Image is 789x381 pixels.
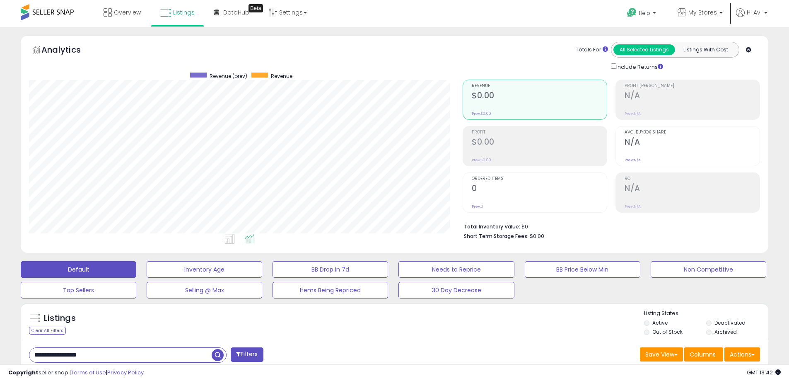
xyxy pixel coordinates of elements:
[71,369,106,376] a: Terms of Use
[625,158,641,163] small: Prev: N/A
[640,347,683,362] button: Save View
[625,130,760,135] span: Avg. Buybox Share
[147,282,262,298] button: Selling @ Max
[652,319,668,326] label: Active
[271,73,292,80] span: Revenue
[464,221,754,231] li: $0
[231,347,263,362] button: Filters
[464,233,528,240] b: Short Term Storage Fees:
[398,261,514,278] button: Needs to Reprice
[530,232,544,240] span: $0.00
[688,8,717,17] span: My Stores
[273,282,388,298] button: Items Being Repriced
[644,310,768,318] p: Listing States:
[625,137,760,148] h2: N/A
[736,8,767,27] a: Hi Avi
[249,4,263,12] div: Tooltip anchor
[464,223,520,230] b: Total Inventory Value:
[472,84,607,88] span: Revenue
[147,261,262,278] button: Inventory Age
[41,44,97,58] h5: Analytics
[114,8,141,17] span: Overview
[747,369,781,376] span: 2025-09-11 13:42 GMT
[652,328,683,335] label: Out of Stock
[625,91,760,102] h2: N/A
[8,369,144,377] div: seller snap | |
[714,319,746,326] label: Deactivated
[173,8,195,17] span: Listings
[472,158,491,163] small: Prev: $0.00
[605,62,673,71] div: Include Returns
[684,347,723,362] button: Columns
[690,350,716,359] span: Columns
[639,10,650,17] span: Help
[8,369,39,376] strong: Copyright
[620,1,664,27] a: Help
[625,84,760,88] span: Profit [PERSON_NAME]
[21,282,136,298] button: Top Sellers
[398,282,514,298] button: 30 Day Decrease
[273,261,388,278] button: BB Drop in 7d
[210,73,247,80] span: Revenue (prev)
[714,328,737,335] label: Archived
[472,137,607,148] h2: $0.00
[625,177,760,181] span: ROI
[651,261,766,278] button: Non Competitive
[107,369,144,376] a: Privacy Policy
[525,261,640,278] button: BB Price Below Min
[223,8,249,17] span: DataHub
[44,313,76,324] h5: Listings
[627,7,637,18] i: Get Help
[625,111,641,116] small: Prev: N/A
[675,44,736,55] button: Listings With Cost
[472,130,607,135] span: Profit
[472,177,607,181] span: Ordered Items
[472,91,607,102] h2: $0.00
[472,111,491,116] small: Prev: $0.00
[724,347,760,362] button: Actions
[576,46,608,54] div: Totals For
[472,184,607,195] h2: 0
[472,204,483,209] small: Prev: 0
[747,8,762,17] span: Hi Avi
[625,184,760,195] h2: N/A
[613,44,675,55] button: All Selected Listings
[29,327,66,335] div: Clear All Filters
[625,204,641,209] small: Prev: N/A
[21,261,136,278] button: Default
